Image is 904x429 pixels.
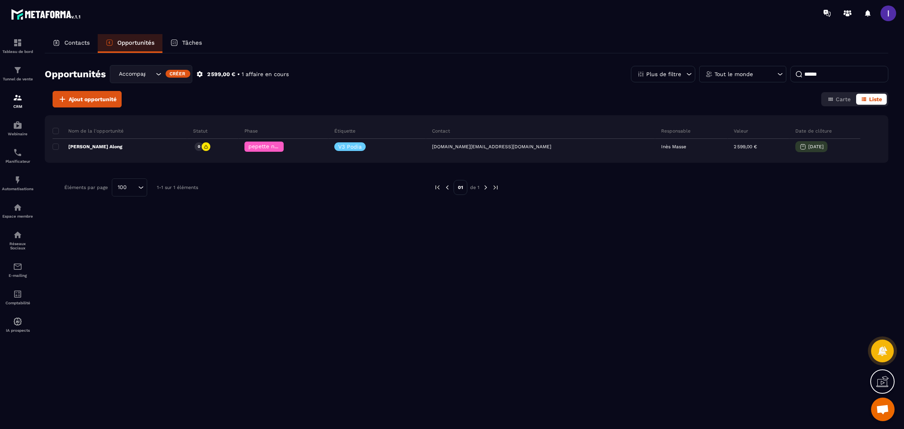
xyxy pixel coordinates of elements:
[13,148,22,157] img: scheduler
[207,71,235,78] p: 2 599,00 €
[444,184,451,191] img: prev
[248,143,299,149] span: pepette non active
[334,128,355,134] p: Étiquette
[2,32,33,60] a: formationformationTableau de bord
[13,175,22,185] img: automations
[244,128,258,134] p: Phase
[112,178,147,196] div: Search for option
[13,262,22,271] img: email
[117,70,146,78] span: Accompagnement 4 mois
[13,317,22,326] img: automations
[836,96,851,102] span: Carte
[162,34,210,53] a: Tâches
[661,128,691,134] p: Responsable
[64,39,90,46] p: Contacts
[2,273,33,278] p: E-mailing
[856,94,887,105] button: Liste
[53,144,122,150] p: [PERSON_NAME] Along
[2,256,33,284] a: emailemailE-mailing
[2,187,33,191] p: Automatisations
[110,65,192,83] div: Search for option
[129,183,136,192] input: Search for option
[242,71,289,78] p: 1 affaire en cours
[13,65,22,75] img: formation
[2,224,33,256] a: social-networksocial-networkRéseaux Sociaux
[166,70,190,78] div: Créer
[98,34,162,53] a: Opportunités
[2,242,33,250] p: Réseaux Sociaux
[182,39,202,46] p: Tâches
[2,328,33,333] p: IA prospects
[714,71,753,77] p: Tout le monde
[470,184,479,191] p: de 1
[2,169,33,197] a: automationsautomationsAutomatisations
[2,115,33,142] a: automationsautomationsWebinaire
[454,180,467,195] p: 01
[2,87,33,115] a: formationformationCRM
[871,398,895,421] a: Ouvrir le chat
[432,128,450,134] p: Contact
[53,91,122,107] button: Ajout opportunité
[646,71,681,77] p: Plus de filtre
[13,38,22,47] img: formation
[117,39,155,46] p: Opportunités
[734,144,757,149] p: 2 599,00 €
[13,230,22,240] img: social-network
[13,93,22,102] img: formation
[734,128,748,134] p: Valeur
[45,34,98,53] a: Contacts
[2,159,33,164] p: Planificateur
[157,185,198,190] p: 1-1 sur 1 éléments
[13,289,22,299] img: accountant
[2,132,33,136] p: Webinaire
[808,144,824,149] p: [DATE]
[2,77,33,81] p: Tunnel de vente
[2,60,33,87] a: formationformationTunnel de vente
[45,66,106,82] h2: Opportunités
[338,144,362,149] p: V3 Podia
[434,184,441,191] img: prev
[198,144,200,149] p: 0
[2,284,33,311] a: accountantaccountantComptabilité
[13,120,22,130] img: automations
[115,183,129,192] span: 100
[11,7,82,21] img: logo
[823,94,855,105] button: Carte
[482,184,489,191] img: next
[53,128,124,134] p: Nom de la l'opportunité
[69,95,117,103] span: Ajout opportunité
[2,197,33,224] a: automationsautomationsEspace membre
[193,128,208,134] p: Statut
[869,96,882,102] span: Liste
[237,71,240,78] p: •
[492,184,499,191] img: next
[64,185,108,190] p: Éléments par page
[2,142,33,169] a: schedulerschedulerPlanificateur
[2,104,33,109] p: CRM
[2,214,33,218] p: Espace membre
[795,128,832,134] p: Date de clôture
[2,49,33,54] p: Tableau de bord
[13,203,22,212] img: automations
[146,70,154,78] input: Search for option
[661,144,686,149] p: Inès Masse
[2,301,33,305] p: Comptabilité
